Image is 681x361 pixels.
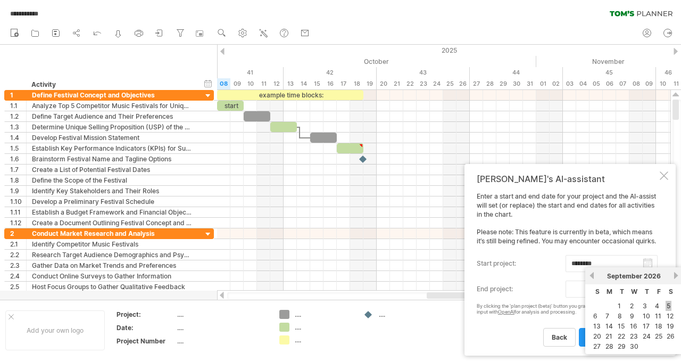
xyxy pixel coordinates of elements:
[629,321,638,331] a: 16
[629,301,635,311] a: 2
[403,78,417,89] div: Wednesday, 22 October 2025
[32,239,192,249] div: Identify Competitor Music Festivals
[510,78,523,89] div: Thursday, 30 October 2025
[607,272,642,280] span: September
[496,78,510,89] div: Wednesday, 29 October 2025
[10,228,26,239] div: 2
[470,67,563,78] div: 44
[217,78,230,89] div: Wednesday, 8 October 2025
[323,78,337,89] div: Thursday, 16 October 2025
[654,321,663,331] a: 18
[177,337,267,346] div: ....
[592,321,602,331] a: 13
[295,323,353,332] div: ....
[10,143,26,153] div: 1.5
[295,310,353,319] div: ....
[604,311,610,321] a: 7
[666,301,671,311] a: 5
[32,228,192,239] div: Conduct Market Research and Analysis
[297,78,310,89] div: Tuesday, 14 October 2025
[32,271,192,281] div: Conduct Online Surveys to Gather Information
[629,341,640,351] a: 30
[603,78,616,89] div: Thursday, 6 November 2025
[32,186,192,196] div: Identify Key Stakeholders and Their Roles
[629,331,639,341] a: 23
[550,78,563,89] div: Sunday, 2 November 2025
[456,78,470,89] div: Sunday, 26 October 2025
[592,311,599,321] a: 6
[592,341,602,351] a: 27
[177,323,267,332] div: ....
[270,78,284,89] div: Sunday, 12 October 2025
[32,207,192,217] div: Establish a Budget Framework and Financial Objectives
[10,165,26,175] div: 1.7
[642,321,651,331] a: 17
[10,122,26,132] div: 1.3
[10,282,26,292] div: 2.5
[32,196,192,207] div: Develop a Preliminary Festival Schedule
[379,310,437,319] div: ....
[617,341,627,351] a: 29
[656,78,669,89] div: Monday, 10 November 2025
[190,67,284,78] div: 41
[10,250,26,260] div: 2.2
[477,174,658,184] div: [PERSON_NAME]'s AI-assistant
[10,271,26,281] div: 2.4
[10,101,26,111] div: 1.1
[310,78,323,89] div: Wednesday, 15 October 2025
[32,122,192,132] div: Determine Unique Selling Proposition (USP) of the Festival
[32,250,192,260] div: Research Target Audience Demographics and Psychographics
[477,255,566,272] label: start project:
[552,333,567,341] span: back
[32,218,192,228] div: Create a Document Outlining Festival Concept and Objectives
[592,331,602,341] a: 20
[32,101,192,111] div: Analyze Top 5 Competitor Music Festivals for Unique Features
[443,78,456,89] div: Saturday, 25 October 2025
[477,303,658,315] div: By clicking the 'plan project (beta)' button you grant us permission to share your input with for...
[536,78,550,89] div: Saturday, 1 November 2025
[32,282,192,292] div: Host Focus Groups to Gather Qualitative Feedback
[620,288,624,296] span: Tuesday
[576,78,589,89] div: Tuesday, 4 November 2025
[616,78,629,89] div: Friday, 7 November 2025
[604,341,614,351] a: 28
[579,328,654,347] a: plan project (beta)
[363,78,377,89] div: Sunday, 19 October 2025
[498,309,514,315] a: OpenAI
[645,288,649,296] span: Thursday
[666,321,675,331] a: 19
[654,301,660,311] a: 4
[117,337,175,346] div: Project Number
[430,78,443,89] div: Friday, 24 October 2025
[244,78,257,89] div: Friday, 10 October 2025
[477,281,566,298] label: end project:
[230,78,244,89] div: Thursday, 9 October 2025
[669,288,673,296] span: Saturday
[10,186,26,196] div: 1.9
[10,239,26,249] div: 2.1
[666,311,675,321] a: 12
[10,260,26,270] div: 2.3
[10,154,26,164] div: 1.6
[617,311,623,321] a: 8
[10,196,26,207] div: 1.10
[377,78,390,89] div: Monday, 20 October 2025
[523,78,536,89] div: Friday, 31 October 2025
[31,79,191,90] div: Activity
[5,310,105,350] div: Add your own logo
[604,321,614,331] a: 14
[32,260,192,270] div: Gather Data on Market Trends and Preferences
[10,207,26,217] div: 1.11
[543,328,576,347] a: back
[595,288,600,296] span: Sunday
[117,323,175,332] div: Date:
[483,78,496,89] div: Tuesday, 28 October 2025
[629,78,643,89] div: Saturday, 8 November 2025
[284,67,377,78] div: 42
[32,90,192,100] div: Define Festival Concept and Objectives
[672,272,680,280] a: next
[217,101,244,111] div: start
[117,310,175,319] div: Project:
[617,331,626,341] a: 22
[588,272,596,280] a: previous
